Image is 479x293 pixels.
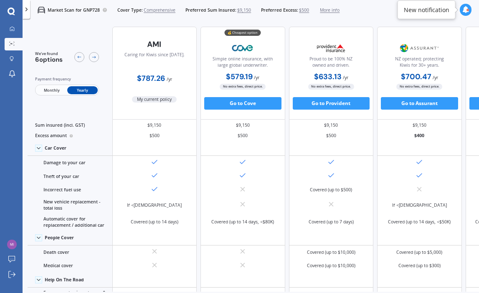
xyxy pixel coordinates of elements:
b: $700.47 [401,72,431,82]
div: $500 [112,130,197,141]
div: New notification [404,5,449,14]
img: AMI-text-1.webp [134,36,175,52]
div: $500 [289,130,374,141]
span: $9,150 [237,7,251,13]
span: Cover Type: [117,7,143,13]
div: $9,150 [200,120,285,130]
div: $400 [377,130,462,141]
div: Incorrect fuel use [28,183,112,197]
span: Yearly [67,86,98,95]
div: People Cover [45,235,74,240]
img: car.f15378c7a67c060ca3f3.svg [38,6,45,14]
div: Covered (up to 14 days, <$80K) [211,219,274,225]
div: New vehicle replacement - total loss [28,197,112,214]
b: $787.26 [137,73,165,83]
div: Covered (up to 14 days) [131,219,178,225]
span: / yr [433,75,438,80]
div: Caring for Kiwis since [DATE]. [124,52,185,68]
div: $9,150 [112,120,197,130]
span: Comprehensive [144,7,175,13]
img: 651547e58263e16747eeae37eeba3fa6 [7,240,17,249]
div: Automatic cover for replacement / additional car [28,213,112,230]
div: Simple online insurance, with large global underwriter. [206,56,280,72]
b: $579.19 [226,72,253,82]
span: We've found [35,51,63,57]
span: No extra fees, direct price. [308,84,354,90]
div: NZ operated; protecting Kiwis for 30+ years. [383,56,456,72]
span: No extra fees, direct price. [396,84,442,90]
div: Covered (up to 14 days, <$50K) [388,219,451,225]
div: Covered (up to $5,000) [396,249,442,255]
div: Help On The Road [45,277,84,283]
span: My current policy [132,96,177,103]
b: $633.13 [314,72,342,82]
div: Covered (up to $10,000) [307,263,355,269]
span: Monthly [36,86,67,95]
div: Sum insured (incl. GST) [28,120,112,130]
div: Medical cover [28,259,112,273]
span: Preferred Sum Insured: [185,7,236,13]
div: Damage to your car [28,156,112,170]
span: 6 options [35,55,63,64]
span: More info [320,7,340,13]
button: Go to Provident [293,97,370,110]
div: Covered (up to 7 days) [309,219,354,225]
p: Market Scan for GNP728 [48,7,100,13]
div: If <[DEMOGRAPHIC_DATA] [127,202,182,208]
div: Car Cover [45,145,66,151]
div: Proud to be 100% NZ owned and driven. [294,56,368,72]
div: $9,150 [377,120,462,130]
div: Payment frequency [35,76,99,82]
img: Assurant.png [399,40,440,56]
span: Preferred Excess: [261,7,298,13]
div: Death cover [28,245,112,259]
div: If <[DEMOGRAPHIC_DATA] [392,202,447,208]
span: / yr [343,75,348,80]
img: Cove.webp [222,40,264,56]
button: Go to Cove [204,97,281,110]
span: / yr [254,75,259,80]
div: Theft of your car [28,170,112,183]
div: 💰 Cheapest option [225,30,261,36]
button: Go to Assurant [381,97,458,110]
span: $500 [299,7,309,13]
div: $500 [200,130,285,141]
span: / yr [167,76,172,82]
span: No extra fees, direct price. [220,84,266,90]
div: $9,150 [289,120,374,130]
div: Covered (up to $300) [398,263,441,269]
div: Covered (up to $10,000) [307,249,355,255]
div: Covered (up to $500) [310,187,352,193]
img: Provident.png [310,40,352,56]
div: Excess amount [28,130,112,141]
